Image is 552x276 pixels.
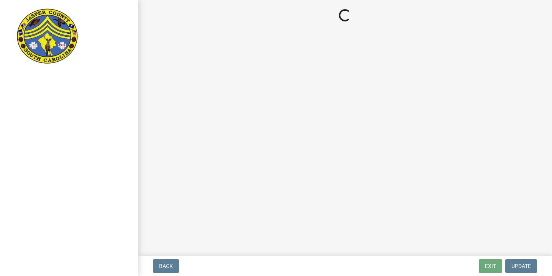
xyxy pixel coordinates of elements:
img: Jasper County, South Carolina [15,8,79,65]
button: Back [153,259,179,273]
button: Update [505,259,537,273]
span: Back [159,263,173,269]
span: Update [511,263,531,269]
button: Exit [479,259,502,273]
